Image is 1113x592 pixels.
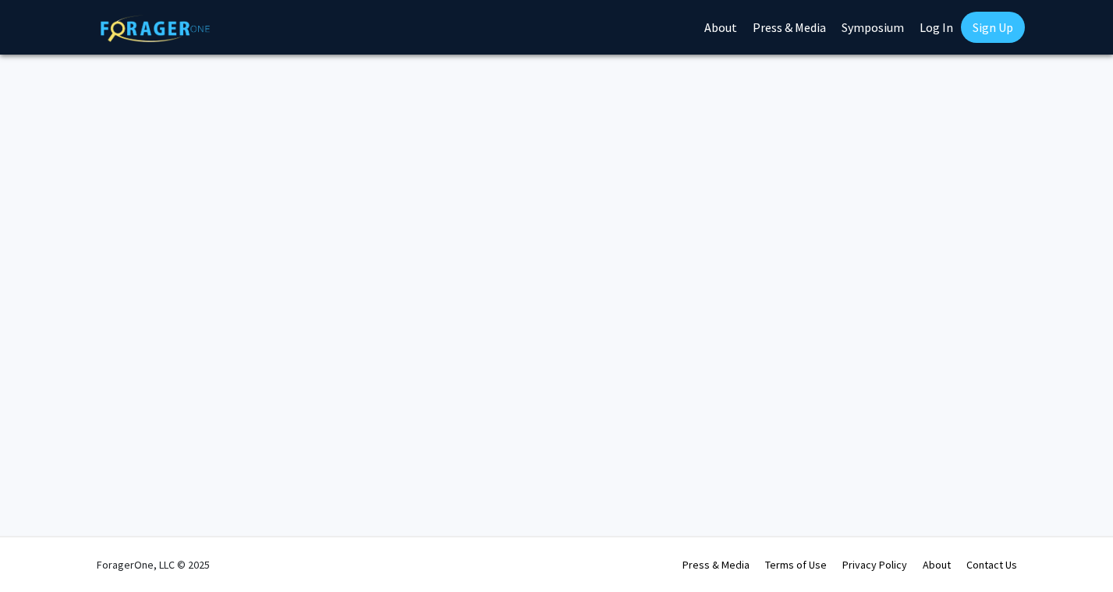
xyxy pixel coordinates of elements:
a: Sign Up [961,12,1025,43]
div: ForagerOne, LLC © 2025 [97,537,210,592]
a: Terms of Use [765,558,827,572]
a: Press & Media [682,558,750,572]
a: Privacy Policy [842,558,907,572]
img: ForagerOne Logo [101,15,210,42]
a: About [923,558,951,572]
a: Contact Us [966,558,1017,572]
